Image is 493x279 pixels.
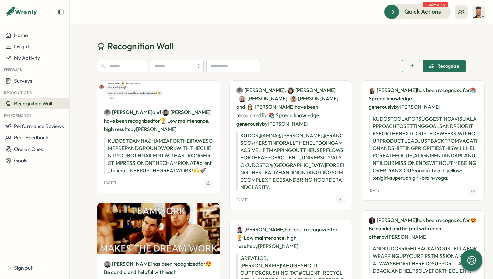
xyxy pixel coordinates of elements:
p: [DATE] [369,188,381,193]
span: Performance Reviews [14,123,64,129]
span: 😍 Be candid and helpful with each other [369,217,476,240]
img: Hamza Atique [162,109,169,116]
img: Recognition Image [97,81,220,103]
span: Quick Actions [404,7,441,16]
img: Angelina Costa [287,87,294,94]
button: Quick Actions [384,4,451,19]
img: Francisco Afonso [290,96,297,102]
a: Amna Khattak[PERSON_NAME] [104,109,152,116]
p: KUDOS TO OLA FOR SUGGESTING A VISUAL APPROACH TO SETTING GOALS AND PRIORITIES FOR THE NEXT COUPLE... [369,115,478,182]
img: Kerstin Manninger [239,96,246,102]
span: Peer Feedback [14,134,48,141]
img: Friederike Giese [246,104,253,111]
p: has been recognized by [PERSON_NAME] [369,216,478,241]
span: , [287,94,338,103]
span: Recognition Wall [14,100,52,107]
span: Surveys [14,78,32,84]
a: Mirza Shayan Baig[PERSON_NAME] [236,226,285,233]
img: Sagar Verma [472,6,485,18]
img: Mirza Shayan Baig [236,227,243,233]
span: , [236,94,287,103]
span: Home [14,32,28,38]
a: Hamza Atique[PERSON_NAME] [162,109,211,116]
p: [DATE] [236,198,249,202]
p: KUDOS @AMNA @[PERSON_NAME] @FRANCISCO @KERSTIN FOR ALL THE HELP DOING A MASSIVE LIFT MAPPING OUT ... [236,132,345,191]
img: Amna Khattak [104,109,111,116]
p: has been recognized by [PERSON_NAME] [236,225,345,250]
span: 1 task waiting [423,2,448,7]
img: Dionisio Arredondo [104,261,111,268]
span: Goals [14,157,28,164]
span: Recognition Wall [108,40,173,52]
a: Dionisio Arredondo[PERSON_NAME] [104,260,152,268]
div: Recognize [429,63,459,69]
span: Insights [14,43,32,50]
span: One on Ones [14,146,43,152]
img: Amna Khattak [236,87,243,94]
span: , [285,86,336,94]
span: 📚 Spread knowledge generously [236,112,319,127]
a: Friederike Giese[PERSON_NAME] [246,103,295,111]
a: Stella Maliatsos[PERSON_NAME] [369,217,417,224]
a: Angelina Costa[PERSON_NAME] [287,87,336,94]
span: and [152,109,161,116]
a: Kerstin Manninger[PERSON_NAME] [239,95,287,102]
img: Stella Maliatsos [369,217,375,224]
button: Recognize [423,60,466,72]
a: Francisco Afonso[PERSON_NAME] [290,95,338,102]
span: for [463,217,470,223]
button: Expand sidebar [57,9,64,15]
span: My Activity [14,55,40,61]
span: for [153,118,160,124]
span: 🏆 Low maintenance, high results [236,235,296,249]
span: and [236,103,245,111]
p: have been recognized by [PERSON_NAME] [104,108,213,133]
span: for [331,226,338,233]
span: for [463,87,470,93]
p: AND KUDOS RIGHT BACK AT YOU STELLA FOR WRAPPING UP YOUR FIRST MISSION AND FOR ALWAYS BEING THERE ... [369,245,478,275]
span: Sign out [14,265,33,271]
span: for [198,261,205,267]
p: has been recognized by [PERSON_NAME] [369,86,478,111]
span: for [261,112,268,119]
span: 🏆 Low maintenance, high results [104,118,209,132]
span: 📚 Spread knowledge generously [369,87,476,110]
img: Ola Bak [369,87,375,94]
img: Recognition Image [97,203,220,254]
a: Ola Bak[PERSON_NAME] [369,87,417,94]
p: have been recognized by [PERSON_NAME] [236,86,345,128]
p: KUDOS TO AMNA & HAMZA FOR THEIR AWESOME PREP AND GROUNDWORK WITH THE CLIENT! YOU BOTH NAILED IT W... [104,137,213,174]
p: [DATE] [104,181,116,185]
a: Amna Khattak[PERSON_NAME] [236,87,285,94]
